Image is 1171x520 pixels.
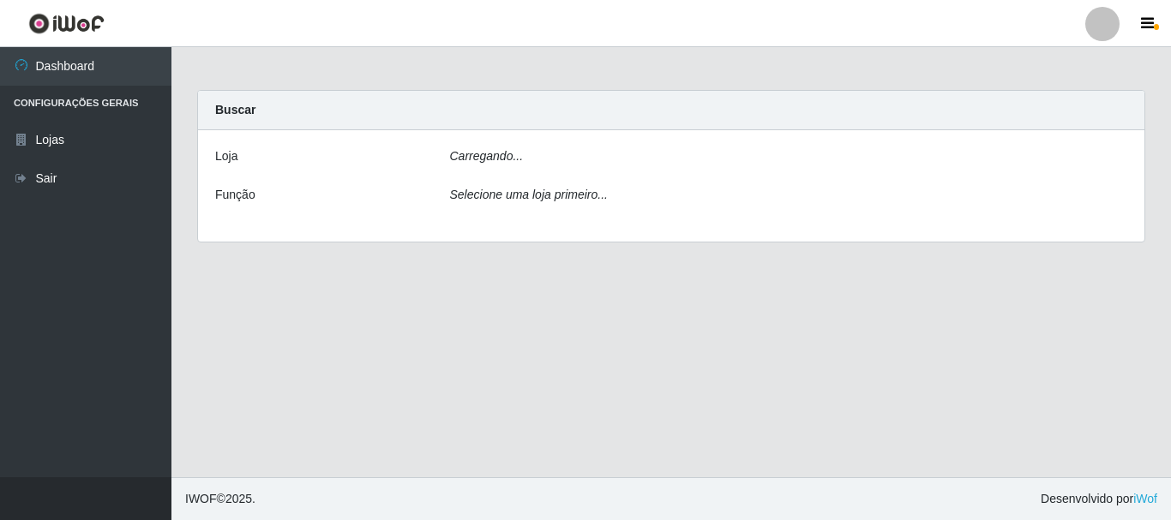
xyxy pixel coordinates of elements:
[1133,492,1157,505] a: iWof
[215,103,255,117] strong: Buscar
[215,147,237,165] label: Loja
[28,13,105,34] img: CoreUI Logo
[450,188,608,201] i: Selecione uma loja primeiro...
[450,149,524,163] i: Carregando...
[185,492,217,505] span: IWOF
[1041,490,1157,508] span: Desenvolvido por
[215,186,255,204] label: Função
[185,490,255,508] span: © 2025 .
